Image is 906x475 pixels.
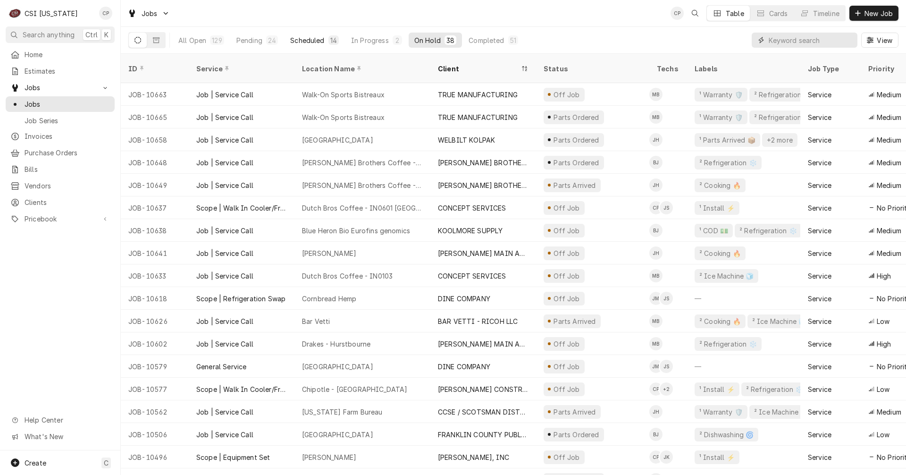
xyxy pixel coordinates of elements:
div: ² Refrigeration ❄️ [698,158,758,168]
div: JOB-10658 [121,128,189,151]
div: Job | Service Call [196,158,253,168]
div: ² Ice Machine 🧊 [751,316,807,326]
span: Low [877,316,889,326]
span: Medium [877,158,901,168]
div: Service [808,362,831,372]
div: [PERSON_NAME] BROTHERS COFFEE [438,180,528,190]
div: 38 [446,35,454,45]
div: Jeff Hartley's Avatar [649,405,663,418]
div: CONCEPT SERVICES [438,203,506,213]
div: Service [808,407,831,417]
div: 129 [212,35,222,45]
div: ¹ Warranty 🛡️ [698,407,744,417]
div: ² Cooking 🔥 [698,316,742,326]
span: Home [25,50,110,59]
button: View [861,33,898,48]
div: [GEOGRAPHIC_DATA] [302,135,373,145]
div: ² Refrigeration ❄️ [738,226,798,236]
div: Bryant Jolley's Avatar [649,428,663,441]
div: CP [649,382,663,396]
div: JOB-10637 [121,196,189,219]
div: Jeff Hartley's Avatar [649,178,663,192]
div: On Hold [414,35,441,45]
span: Medium [877,112,901,122]
span: Bills [25,164,110,174]
div: CP [649,450,663,464]
span: Ctrl [85,30,98,40]
div: BJ [649,156,663,169]
div: Off Job [552,339,581,349]
div: Jay Maiden's Avatar [649,292,663,305]
a: Go to Jobs [6,80,115,95]
a: Clients [6,195,115,210]
div: ² Cooking 🔥 [698,248,742,258]
div: ¹ COD 💵 [698,226,729,236]
div: JOB-10633 [121,264,189,287]
div: CP [671,7,684,20]
div: Matt Brewington's Avatar [649,314,663,328]
div: Job | Service Call [196,135,253,145]
span: What's New [25,432,109,441]
div: Jeff Hartley's Avatar [649,133,663,146]
div: ² Refrigeration ❄️ [753,112,813,122]
div: JH [649,133,663,146]
span: Medium [877,90,901,100]
div: Off Job [552,452,581,462]
div: CP [99,7,112,20]
div: Walk-On Sports Bistreaux [302,112,385,122]
div: — [687,287,800,310]
div: MB [649,88,663,101]
div: Craig Pierce's Avatar [649,201,663,214]
a: Jobs [6,96,115,112]
div: Job | Service Call [196,316,253,326]
div: JK [660,450,673,464]
div: JOB-10579 [121,355,189,378]
div: DINE COMPANY [438,294,490,304]
div: CONCEPT SERVICES [438,271,506,281]
div: ² Refrigeration ❄️ [753,90,813,100]
div: Scope | Refrigeration Swap [196,294,285,304]
div: Craig Pierce's Avatar [649,382,663,396]
div: ² Ice Machine 🧊 [698,271,755,281]
div: Table [726,8,744,18]
div: Job | Service Call [196,248,253,258]
div: JH [649,405,663,418]
div: Matt Brewington's Avatar [649,337,663,350]
div: JOB-10562 [121,400,189,423]
div: Job | Service Call [196,112,253,122]
div: [PERSON_NAME] MAIN ACCOUNT [438,339,528,349]
div: Parts Arrived [553,407,597,417]
div: JH [649,246,663,260]
div: 2 [394,35,400,45]
div: Service [808,112,831,122]
div: CCSE / SCOTSMAN DISTRIBUTOR [438,407,528,417]
span: High [877,271,891,281]
span: Jobs [142,8,158,18]
div: + 2 [660,382,673,396]
div: Service [808,294,831,304]
div: Parts Ordered [553,112,600,122]
a: Estimates [6,63,115,79]
div: CSI Kentucky's Avatar [8,7,22,20]
div: Scheduled [290,35,324,45]
div: JOB-10638 [121,219,189,242]
a: Go to What's New [6,429,115,444]
a: Go to Pricebook [6,211,115,227]
div: ¹ Install ⚡️ [698,203,736,213]
span: Invoices [25,131,110,141]
div: [PERSON_NAME] Brothers Coffee - [GEOGRAPHIC_DATA] [302,158,423,168]
span: Jobs [25,99,110,109]
div: [GEOGRAPHIC_DATA] [302,430,373,440]
div: Walk-On Sports Bistreaux [302,90,385,100]
div: TRUE MANUFACTURING [438,112,518,122]
div: Blue Heron Bio Eurofins genomics [302,226,410,236]
div: BJ [649,428,663,441]
div: JOB-10641 [121,242,189,264]
a: Home [6,47,115,62]
div: Bryant Jolley's Avatar [649,156,663,169]
div: Parts Ordered [553,158,600,168]
div: JOB-10506 [121,423,189,446]
span: Low [877,430,889,440]
div: [GEOGRAPHIC_DATA] [302,362,373,372]
div: CSI [US_STATE] [25,8,78,18]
